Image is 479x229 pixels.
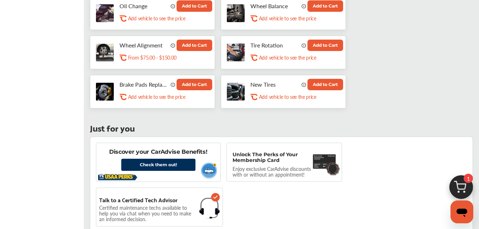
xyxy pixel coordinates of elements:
img: wheel-alignment-thumb.jpg [96,44,114,61]
span: 1 [464,174,473,183]
p: Brake Pads Replacement [119,81,168,88]
button: Add to Cart [307,0,343,12]
img: new-tires-thumb.jpg [227,83,245,101]
img: tire-rotation-thumb.jpg [227,44,245,61]
img: cart_icon.3d0951e8.svg [444,172,478,206]
p: Wheel Alignment [119,42,168,49]
iframe: Button to launch messaging window [450,200,473,223]
img: usaa-vehicle.1b55c2f1.svg [198,161,219,180]
p: New Tires [250,81,299,88]
p: Add vehicle to see the price [259,93,316,100]
a: Check them out! [121,159,195,171]
img: info_icon_vector.svg [301,82,306,87]
button: Add to Cart [177,79,212,90]
button: Add to Cart [307,79,343,90]
button: Add to Cart [177,0,212,12]
p: Discover your CarAdvise Benefits! [109,148,207,156]
img: info_icon_vector.svg [170,82,175,87]
img: maintenance-card.27cfeff5.svg [313,152,336,171]
p: Talk to a Certified Tech Advisor [99,197,178,203]
p: Add vehicle to see the price [259,54,316,61]
p: Certified maintenance techs available to help you via chat when you need to make an informed deci... [99,206,197,221]
img: tire-wheel-balance-thumb.jpg [227,4,245,22]
img: check-icon.521c8815.svg [211,193,220,202]
img: info_icon_vector.svg [301,43,306,48]
p: Unlock The Perks of Your Membership Card [233,152,310,163]
img: brake-pads-replacement-thumb.jpg [96,83,114,101]
button: Add to Cart [177,40,212,51]
p: Oil Change [119,2,168,9]
p: Add vehicle to see the price [128,15,185,22]
button: Add to Cart [307,40,343,51]
p: Add vehicle to see the price [259,15,316,22]
img: info_icon_vector.svg [170,4,175,9]
img: info_icon_vector.svg [301,4,306,9]
img: info_icon_vector.svg [170,43,175,48]
p: Just for you [90,124,135,131]
img: oil-change-thumb.jpg [96,4,114,22]
img: headphones.1b115f31.svg [199,197,220,220]
p: Tire Rotation [250,42,299,49]
p: Enjoy exclusive CarAdvise discounts with or without an appointment! [233,166,318,177]
img: badge.f18848ea.svg [326,162,340,175]
p: Wheel Balance [250,2,299,9]
img: usaa-logo.5ee3b997.svg [98,173,137,181]
p: From $75.00 - $150.00 [128,54,177,61]
p: Add vehicle to see the price [128,93,185,100]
